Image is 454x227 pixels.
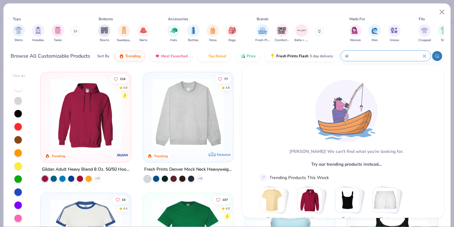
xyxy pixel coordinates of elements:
[213,196,231,204] button: Like
[222,198,228,201] span: 107
[161,54,188,59] span: Most Favorited
[262,216,282,222] span: Shirts
[255,24,270,43] button: filter button
[418,24,431,43] button: filter button
[299,216,320,222] span: Hoodies
[137,24,150,43] div: filter for Skirts
[226,24,239,43] button: filter button
[117,38,131,43] span: Sweatpants
[275,38,289,43] span: Comfort Colors
[99,16,113,22] div: Bottoms
[139,38,147,43] span: Skirts
[114,51,145,61] button: Trending
[349,16,365,22] div: Made For
[125,54,141,59] span: Trending
[229,27,235,34] img: Bags Image
[371,27,378,34] img: Men Image
[372,38,378,43] span: Men
[337,216,358,222] span: Tanks
[418,24,431,43] div: filter for Cropped
[54,27,61,34] img: Tanks Image
[224,77,228,80] span: 77
[150,51,192,61] button: Most Favorited
[52,24,64,43] div: filter for Tanks
[12,24,25,43] div: filter for Shirts
[310,53,333,60] span: 5 day delivery
[388,24,401,43] button: filter button
[123,206,127,211] div: 4.4
[12,24,25,43] button: filter button
[35,27,42,34] img: Hoodies Image
[255,38,270,43] span: Fresh Prints
[349,24,362,43] div: filter for Women
[206,24,219,43] div: filter for Totes
[122,198,126,201] span: 16
[352,27,359,34] img: Women Image
[170,38,177,43] span: Hats
[117,24,131,43] button: filter button
[54,38,62,43] span: Tanks
[255,24,270,43] div: filter for Fresh Prints
[190,27,197,34] img: Bottles Image
[259,187,288,225] button: Stack Card Button Shirts
[335,187,364,225] button: Stack Card Button Tanks
[32,38,44,43] span: Hoodies
[197,51,231,61] button: Top Rated
[32,24,44,43] div: filter for Hoodies
[247,54,256,59] span: Price
[121,27,127,34] img: Sweatpants Image
[257,16,269,22] div: Brands
[368,24,381,43] div: filter for Men
[97,53,109,59] div: Sort By
[349,24,362,43] button: filter button
[335,188,360,212] img: Tanks
[368,24,381,43] button: filter button
[42,166,130,173] div: Gildan Adult Heavy Blend 8 Oz. 50/50 Hooded Sweatshirt
[260,188,284,212] img: Shirts
[276,54,308,59] span: Fresh Prints Flash
[225,206,229,211] div: 4.8
[101,27,108,34] img: Shorts Image
[289,148,403,155] div: [PERSON_NAME]! We can't find what you're looking for.
[215,74,231,83] button: Like
[311,161,381,168] span: Try our trending products instead…
[421,27,428,34] img: Cropped Image
[100,38,109,43] span: Shorts
[11,52,90,60] div: Browse All Customizable Products
[373,187,402,225] button: Stack Card Button Shorts
[269,174,329,181] div: Trending Products This Week
[209,38,217,43] span: Totes
[170,27,177,34] img: Hats Image
[14,38,23,43] span: Shirts
[438,24,450,43] div: filter for Slim
[225,85,229,90] div: 4.8
[260,175,266,180] img: trend_line.gif
[155,54,160,59] img: most_fav.gif
[140,27,147,34] img: Skirts Image
[112,196,129,204] button: Like
[438,24,450,43] button: filter button
[137,24,150,43] button: filter button
[13,16,21,22] div: Tops
[209,27,216,34] img: Totes Image
[388,24,401,43] div: filter for Unisex
[265,51,338,61] button: Fresh Prints Flash5 day delivery
[123,85,127,90] div: 4.8
[375,216,395,222] span: Shorts
[441,38,447,43] span: Slim
[436,6,448,18] button: Close
[187,24,200,43] button: filter button
[98,24,111,43] button: filter button
[298,188,322,212] img: Hoodies
[294,38,309,43] span: Bella + Canvas
[47,78,125,150] img: 01756b78-01f6-4cc6-8d8a-3c30c1a0c8ac
[13,74,25,78] div: Filter By
[98,24,111,43] div: filter for Shorts
[217,153,230,157] span: Exclusive
[208,54,226,59] span: Top Rated
[419,16,425,22] div: Fits
[206,24,219,43] button: filter button
[315,80,378,142] img: Loading...
[15,27,22,34] img: Shirts Image
[418,38,431,43] span: Cropped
